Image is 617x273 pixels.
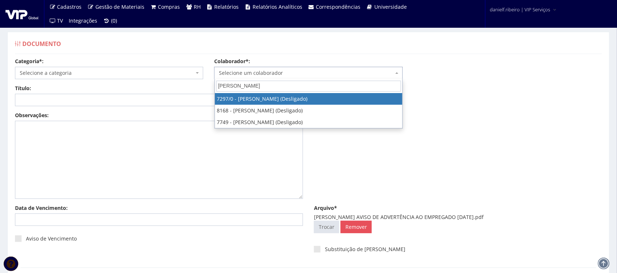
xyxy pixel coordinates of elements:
[101,14,120,28] a: (0)
[111,17,117,24] span: (0)
[215,93,402,105] li: 7297/0 - [PERSON_NAME] (Desligado)
[15,112,49,119] label: Observações:
[253,3,302,10] span: Relatórios Analíticos
[194,3,201,10] span: RH
[374,3,407,10] span: Universidade
[15,58,43,65] label: Categoria*:
[20,69,194,77] span: Selecione a categoria
[69,17,98,24] span: Integrações
[314,204,337,212] label: Arquivo*
[22,40,61,48] span: Documento
[15,235,77,242] label: Aviso de Vencimento
[490,6,550,13] span: danielf.ribeiro | VIP Serviços
[46,14,66,28] a: TV
[57,3,82,10] span: Cadastros
[314,214,602,221] div: [PERSON_NAME] AVISO DE ADVERTÊNCIA AO EMPREGADO [DATE].pdf
[15,85,31,92] label: Título:
[214,58,250,65] label: Colaborador*:
[314,246,405,253] label: Substituição de [PERSON_NAME]
[219,69,393,77] span: Selecione um colaborador
[57,17,63,24] span: TV
[215,105,402,116] li: 8168 - [PERSON_NAME] (Desligado)
[66,14,101,28] a: Integrações
[15,204,68,212] label: Data de Vencimento:
[215,116,402,128] li: 7749 - [PERSON_NAME] (Desligado)
[158,3,180,10] span: Compras
[15,67,203,79] span: Selecione a categoria
[215,3,239,10] span: Relatórios
[214,67,402,79] span: Selecione um colaborador
[5,8,38,19] img: logo
[341,221,372,233] a: Remover
[95,3,144,10] span: Gestão de Materiais
[316,3,361,10] span: Correspondências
